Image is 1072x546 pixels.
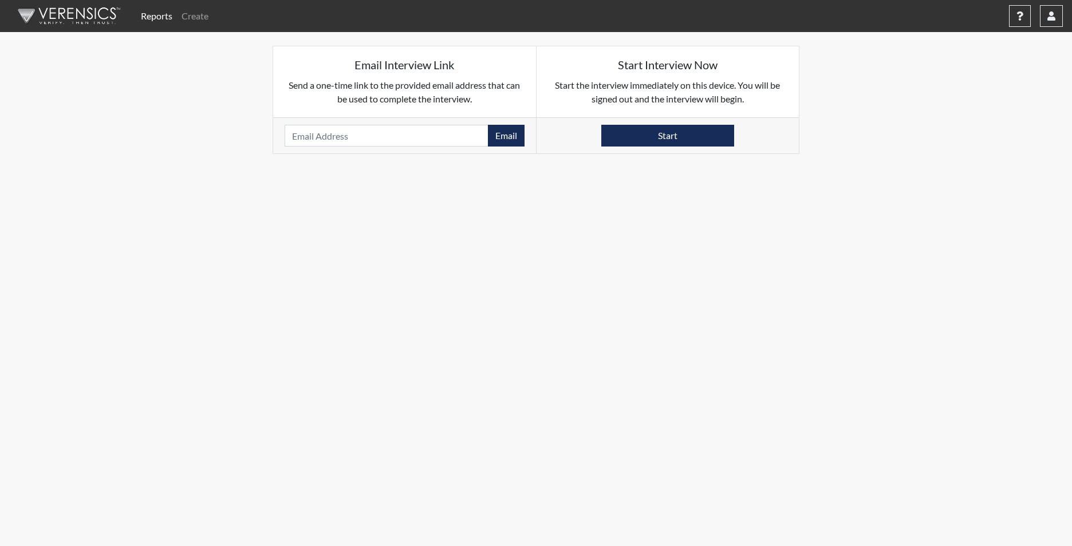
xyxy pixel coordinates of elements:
[548,78,788,106] p: Start the interview immediately on this device. You will be signed out and the interview will begin.
[285,58,525,72] h5: Email Interview Link
[177,5,213,27] a: Create
[488,125,525,147] button: Email
[548,58,788,72] h5: Start Interview Now
[285,78,525,106] p: Send a one-time link to the provided email address that can be used to complete the interview.
[285,125,488,147] input: Email Address
[601,125,734,147] button: Start
[136,5,177,27] a: Reports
